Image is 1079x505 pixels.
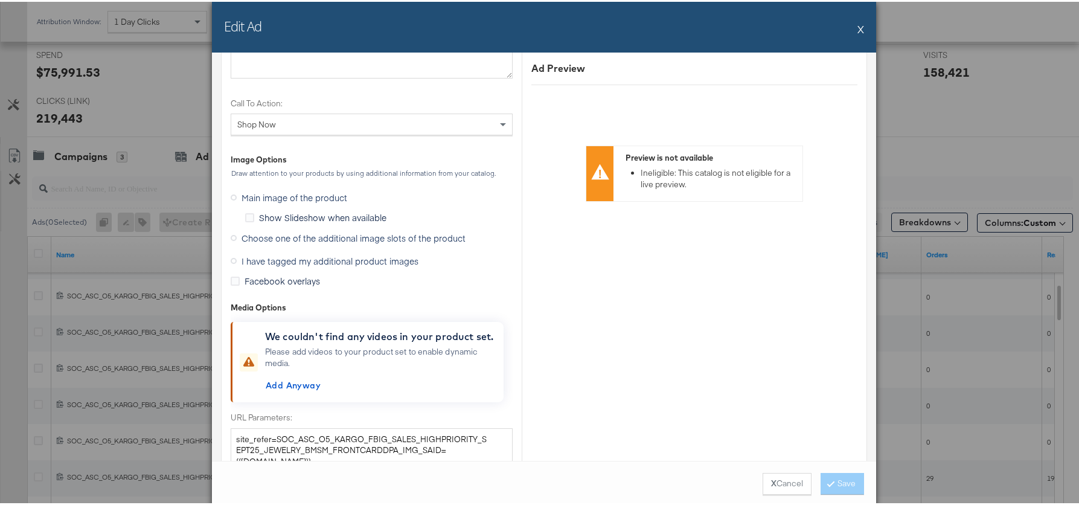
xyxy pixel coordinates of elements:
[231,152,287,164] div: Image Options
[231,410,513,422] label: URL Parameters:
[242,230,466,242] span: Choose one of the additional image slots of the product
[265,344,499,393] div: Please add videos to your product set to enable dynamic media.
[224,15,261,33] h2: Edit Ad
[231,32,513,77] textarea: [URL][DOMAIN_NAME]
[231,96,513,108] label: Call To Action:
[231,300,513,312] div: Media Options
[237,117,276,128] span: Shop Now
[531,60,857,74] div: Ad Preview
[242,253,418,265] span: I have tagged my additional product images
[245,273,320,285] span: Facebook overlays
[641,166,796,188] li: Ineligible: This catalog is not eligible for a live preview.
[261,374,325,393] button: Add Anyway
[763,471,812,493] button: XCancel
[231,426,513,482] textarea: site_refer=SOC_ASC_O5_KARGO_FBIG_SALES_HIGHPRIORITY_SEPT25_JEWELRY_BMSM_FRONTCARDDPA_IMG_SAID={{[...
[266,376,321,391] span: Add Anyway
[231,167,513,176] div: Draw attention to your products by using additional information from your catalog.
[626,150,796,162] div: Preview is not available
[771,476,776,487] strong: X
[259,210,386,222] span: Show Slideshow when available
[242,190,347,202] span: Main image of the product
[857,15,864,39] button: X
[265,327,499,342] div: We couldn't find any videos in your product set.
